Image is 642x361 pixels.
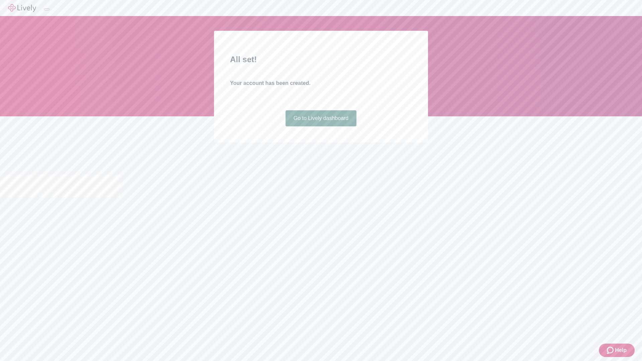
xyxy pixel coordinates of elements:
[230,79,412,87] h4: Your account has been created.
[615,346,627,354] span: Help
[607,346,615,354] svg: Zendesk support icon
[599,344,635,357] button: Zendesk support iconHelp
[44,8,49,10] button: Log out
[230,53,412,66] h2: All set!
[8,4,36,12] img: Lively
[286,110,357,126] a: Go to Lively dashboard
